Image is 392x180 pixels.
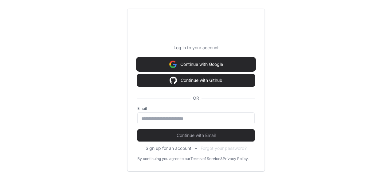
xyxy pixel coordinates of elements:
p: Log in to your account [137,45,255,51]
div: By continuing you agree to our [137,156,190,161]
button: Continue with Google [137,58,255,70]
button: Forgot your password? [201,145,247,151]
label: Email [137,106,255,111]
div: & [220,156,223,161]
a: Privacy Policy. [223,156,249,161]
span: Continue with Email [137,132,255,138]
button: Continue with Email [137,129,255,142]
img: Sign in with google [169,58,177,70]
a: Terms of Service [190,156,220,161]
button: Continue with Github [137,74,255,86]
img: Sign in with google [170,74,177,86]
span: OR [190,95,202,101]
button: Sign up for an account [146,145,191,151]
